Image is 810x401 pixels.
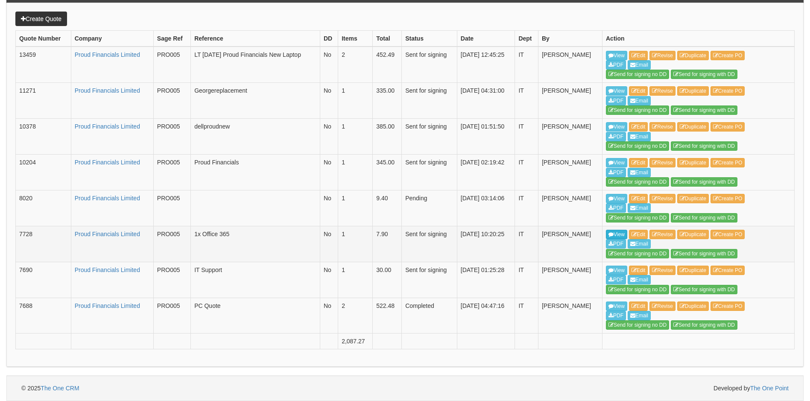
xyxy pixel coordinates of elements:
[606,122,627,132] a: View
[16,298,71,334] td: 7688
[671,70,737,79] a: Send for signing with DD
[606,275,626,284] a: PDF
[515,154,538,190] td: IT
[629,266,648,275] a: Edit
[628,311,651,320] a: Email
[515,190,538,226] td: IT
[628,168,651,177] a: Email
[320,298,338,334] td: No
[402,298,457,334] td: Completed
[677,158,709,167] a: Duplicate
[515,262,538,298] td: IT
[16,262,71,298] td: 7690
[606,105,669,115] a: Send for signing no DD
[320,190,338,226] td: No
[338,226,373,262] td: 1
[629,194,648,203] a: Edit
[402,47,457,82] td: Sent for signing
[21,385,79,392] span: © 2025
[628,60,651,70] a: Email
[711,51,745,60] a: Create PO
[191,226,320,262] td: 1x Office 365
[191,47,320,82] td: LT [DATE] Proud Financials New Laptop
[191,154,320,190] td: Proud Financials
[629,158,648,167] a: Edit
[457,83,515,119] td: [DATE] 04:31:00
[457,119,515,155] td: [DATE] 01:51:50
[606,266,627,275] a: View
[606,203,626,213] a: PDF
[457,190,515,226] td: [DATE] 03:14:06
[41,385,79,392] a: The One CRM
[402,226,457,262] td: Sent for signing
[649,266,675,275] a: Revise
[402,262,457,298] td: Sent for signing
[606,60,626,70] a: PDF
[320,83,338,119] td: No
[515,298,538,334] td: IT
[671,141,737,151] a: Send for signing with DD
[677,194,709,203] a: Duplicate
[606,194,627,203] a: View
[629,51,648,60] a: Edit
[606,96,626,105] a: PDF
[671,249,737,258] a: Send for signing with DD
[711,86,745,96] a: Create PO
[606,213,669,222] a: Send for signing no DD
[606,51,627,60] a: View
[711,230,745,239] a: Create PO
[16,83,71,119] td: 11271
[602,31,795,47] th: Action
[606,158,627,167] a: View
[16,154,71,190] td: 10204
[338,83,373,119] td: 1
[373,262,402,298] td: 30.00
[606,239,626,249] a: PDF
[402,119,457,155] td: Sent for signing
[714,384,789,392] span: Developed by
[538,226,602,262] td: [PERSON_NAME]
[75,195,140,202] a: Proud Financials Limited
[320,47,338,82] td: No
[373,83,402,119] td: 335.00
[538,190,602,226] td: [PERSON_NAME]
[320,226,338,262] td: No
[606,168,626,177] a: PDF
[338,31,373,47] th: Items
[538,298,602,334] td: [PERSON_NAME]
[191,31,320,47] th: Reference
[75,159,140,166] a: Proud Financials Limited
[629,230,648,239] a: Edit
[191,119,320,155] td: dellproudnew
[373,154,402,190] td: 345.00
[606,141,669,151] a: Send for signing no DD
[606,285,669,294] a: Send for signing no DD
[75,51,140,58] a: Proud Financials Limited
[677,230,709,239] a: Duplicate
[515,119,538,155] td: IT
[606,249,669,258] a: Send for signing no DD
[671,105,737,115] a: Send for signing with DD
[16,190,71,226] td: 8020
[649,158,675,167] a: Revise
[75,266,140,273] a: Proud Financials Limited
[711,266,745,275] a: Create PO
[677,266,709,275] a: Duplicate
[671,285,737,294] a: Send for signing with DD
[711,301,745,311] a: Create PO
[373,298,402,334] td: 522.48
[153,262,190,298] td: PRO005
[606,70,669,79] a: Send for signing no DD
[711,158,745,167] a: Create PO
[515,31,538,47] th: Dept
[16,119,71,155] td: 10378
[75,302,140,309] a: Proud Financials Limited
[671,177,737,187] a: Send for signing with DD
[373,190,402,226] td: 9.40
[649,194,675,203] a: Revise
[320,154,338,190] td: No
[153,119,190,155] td: PRO005
[402,154,457,190] td: Sent for signing
[457,31,515,47] th: Date
[338,334,373,349] td: 2,087.27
